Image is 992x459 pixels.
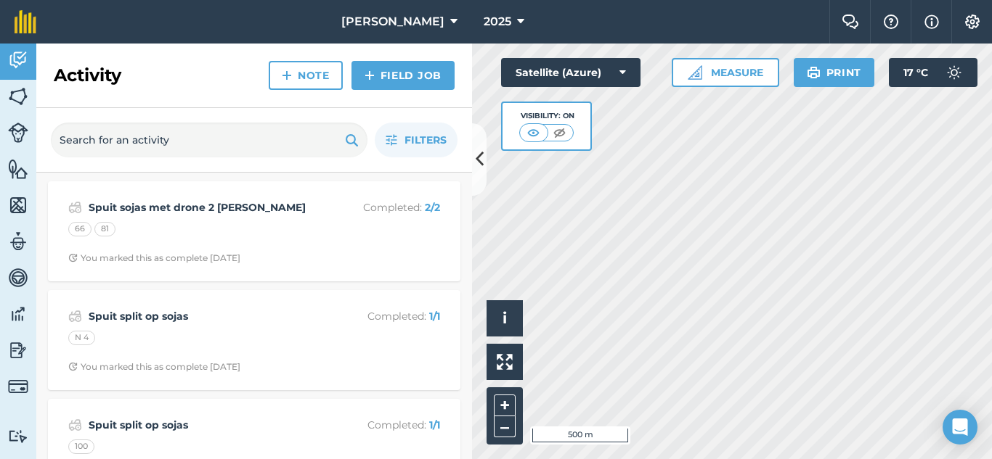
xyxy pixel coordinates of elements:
input: Search for an activity [51,123,367,157]
img: svg+xml;base64,PHN2ZyB4bWxucz0iaHR0cDovL3d3dy53My5vcmcvMjAwMC9zdmciIHdpZHRoPSI1NiIgaGVpZ2h0PSI2MC... [8,86,28,107]
span: 17 ° C [903,58,928,87]
p: Completed : [325,308,440,324]
a: Spuit split op sojasCompleted: 1/1N 4Clock with arrow pointing clockwiseYou marked this as comple... [57,299,452,381]
img: Two speech bubbles overlapping with the left bubble in the forefront [842,15,859,29]
img: svg+xml;base64,PHN2ZyB4bWxucz0iaHR0cDovL3d3dy53My5vcmcvMjAwMC9zdmciIHdpZHRoPSI1NiIgaGVpZ2h0PSI2MC... [8,194,28,216]
img: Ruler icon [688,65,702,80]
button: Satellite (Azure) [501,58,641,87]
button: i [487,300,523,336]
img: svg+xml;base64,PD94bWwgdmVyc2lvbj0iMS4wIiBlbmNvZGluZz0idXRmLTgiPz4KPCEtLSBHZW5lcmF0b3I6IEFkb2JlIE... [8,49,28,71]
button: – [494,416,516,437]
img: svg+xml;base64,PD94bWwgdmVyc2lvbj0iMS4wIiBlbmNvZGluZz0idXRmLTgiPz4KPCEtLSBHZW5lcmF0b3I6IEFkb2JlIE... [68,307,82,325]
button: Print [794,58,875,87]
button: Measure [672,58,779,87]
div: Open Intercom Messenger [943,410,977,444]
img: Clock with arrow pointing clockwise [68,253,78,262]
button: + [494,394,516,416]
img: Four arrows, one pointing top left, one top right, one bottom right and the last bottom left [497,354,513,370]
strong: Spuit split op sojas [89,417,319,433]
span: 2025 [484,13,511,30]
img: svg+xml;base64,PHN2ZyB4bWxucz0iaHR0cDovL3d3dy53My5vcmcvMjAwMC9zdmciIHdpZHRoPSI1MCIgaGVpZ2h0PSI0MC... [524,125,542,140]
img: A question mark icon [882,15,900,29]
img: svg+xml;base64,PD94bWwgdmVyc2lvbj0iMS4wIiBlbmNvZGluZz0idXRmLTgiPz4KPCEtLSBHZW5lcmF0b3I6IEFkb2JlIE... [940,58,969,87]
img: fieldmargin Logo [15,10,36,33]
strong: Spuit sojas met drone 2 [PERSON_NAME] [89,199,319,215]
a: Spuit sojas met drone 2 [PERSON_NAME]Completed: 2/26681Clock with arrow pointing clockwiseYou mar... [57,190,452,273]
div: 100 [68,439,94,454]
h2: Activity [54,64,121,87]
button: 17 °C [889,58,977,87]
img: svg+xml;base64,PHN2ZyB4bWxucz0iaHR0cDovL3d3dy53My5vcmcvMjAwMC9zdmciIHdpZHRoPSI1NiIgaGVpZ2h0PSI2MC... [8,158,28,180]
strong: Spuit split op sojas [89,308,319,324]
img: svg+xml;base64,PD94bWwgdmVyc2lvbj0iMS4wIiBlbmNvZGluZz0idXRmLTgiPz4KPCEtLSBHZW5lcmF0b3I6IEFkb2JlIE... [68,199,82,216]
p: Completed : [325,417,440,433]
span: Filters [404,132,447,148]
img: svg+xml;base64,PHN2ZyB4bWxucz0iaHR0cDovL3d3dy53My5vcmcvMjAwMC9zdmciIHdpZHRoPSIxNCIgaGVpZ2h0PSIyNC... [282,67,292,84]
img: svg+xml;base64,PHN2ZyB4bWxucz0iaHR0cDovL3d3dy53My5vcmcvMjAwMC9zdmciIHdpZHRoPSI1MCIgaGVpZ2h0PSI0MC... [550,125,569,140]
span: i [503,309,507,327]
img: svg+xml;base64,PD94bWwgdmVyc2lvbj0iMS4wIiBlbmNvZGluZz0idXRmLTgiPz4KPCEtLSBHZW5lcmF0b3I6IEFkb2JlIE... [8,339,28,361]
p: Completed : [325,199,440,215]
div: 81 [94,222,115,236]
strong: 2 / 2 [425,201,440,214]
div: You marked this as complete [DATE] [68,361,240,373]
span: [PERSON_NAME] [341,13,444,30]
a: Note [269,61,343,90]
img: svg+xml;base64,PD94bWwgdmVyc2lvbj0iMS4wIiBlbmNvZGluZz0idXRmLTgiPz4KPCEtLSBHZW5lcmF0b3I6IEFkb2JlIE... [8,267,28,289]
img: svg+xml;base64,PD94bWwgdmVyc2lvbj0iMS4wIiBlbmNvZGluZz0idXRmLTgiPz4KPCEtLSBHZW5lcmF0b3I6IEFkb2JlIE... [8,303,28,325]
div: N 4 [68,331,95,345]
button: Filters [375,123,458,157]
strong: 1 / 1 [429,310,440,323]
img: svg+xml;base64,PD94bWwgdmVyc2lvbj0iMS4wIiBlbmNvZGluZz0idXRmLTgiPz4KPCEtLSBHZW5lcmF0b3I6IEFkb2JlIE... [8,376,28,397]
img: svg+xml;base64,PHN2ZyB4bWxucz0iaHR0cDovL3d3dy53My5vcmcvMjAwMC9zdmciIHdpZHRoPSIxOSIgaGVpZ2h0PSIyNC... [807,64,821,81]
strong: 1 / 1 [429,418,440,431]
img: svg+xml;base64,PD94bWwgdmVyc2lvbj0iMS4wIiBlbmNvZGluZz0idXRmLTgiPz4KPCEtLSBHZW5lcmF0b3I6IEFkb2JlIE... [8,231,28,252]
a: Field Job [351,61,455,90]
div: You marked this as complete [DATE] [68,252,240,264]
div: 66 [68,222,92,236]
img: svg+xml;base64,PHN2ZyB4bWxucz0iaHR0cDovL3d3dy53My5vcmcvMjAwMC9zdmciIHdpZHRoPSIxNyIgaGVpZ2h0PSIxNy... [924,13,939,30]
img: A cog icon [964,15,981,29]
img: svg+xml;base64,PD94bWwgdmVyc2lvbj0iMS4wIiBlbmNvZGluZz0idXRmLTgiPz4KPCEtLSBHZW5lcmF0b3I6IEFkb2JlIE... [8,429,28,443]
img: svg+xml;base64,PD94bWwgdmVyc2lvbj0iMS4wIiBlbmNvZGluZz0idXRmLTgiPz4KPCEtLSBHZW5lcmF0b3I6IEFkb2JlIE... [8,123,28,143]
div: Visibility: On [519,110,574,122]
img: svg+xml;base64,PD94bWwgdmVyc2lvbj0iMS4wIiBlbmNvZGluZz0idXRmLTgiPz4KPCEtLSBHZW5lcmF0b3I6IEFkb2JlIE... [68,416,82,434]
img: Clock with arrow pointing clockwise [68,362,78,371]
img: svg+xml;base64,PHN2ZyB4bWxucz0iaHR0cDovL3d3dy53My5vcmcvMjAwMC9zdmciIHdpZHRoPSIxOSIgaGVpZ2h0PSIyNC... [345,131,359,149]
img: svg+xml;base64,PHN2ZyB4bWxucz0iaHR0cDovL3d3dy53My5vcmcvMjAwMC9zdmciIHdpZHRoPSIxNCIgaGVpZ2h0PSIyNC... [365,67,375,84]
